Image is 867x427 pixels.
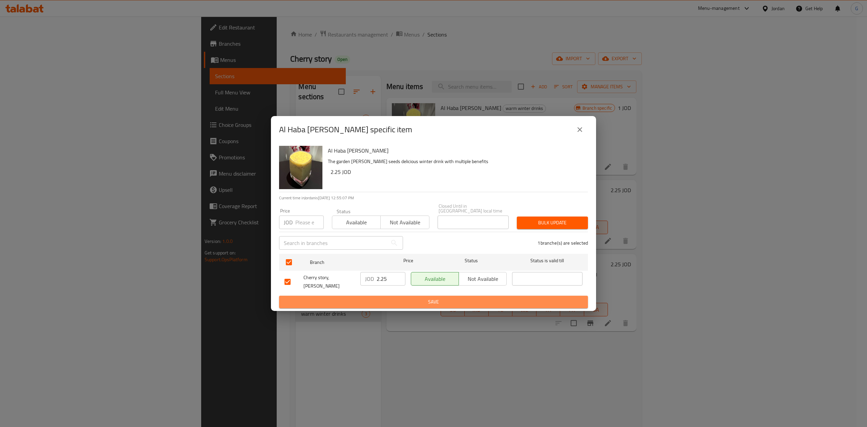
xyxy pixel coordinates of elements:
[279,296,588,308] button: Save
[328,157,583,166] p: The garden [PERSON_NAME] seeds delicious winter drink with multiple benefits
[436,256,507,265] span: Status
[279,124,412,135] h2: Al Haba [PERSON_NAME] specific item
[517,217,588,229] button: Bulk update
[411,272,459,286] button: Available
[537,240,588,246] p: 1 branche(s) are selected
[383,218,426,227] span: Not available
[284,218,293,226] p: JOD
[284,298,583,306] span: Save
[522,219,583,227] span: Bulk update
[459,272,507,286] button: Not available
[512,256,583,265] span: Status is valid till
[377,272,405,286] input: Please enter price
[365,275,374,283] p: JOD
[414,274,456,284] span: Available
[380,216,429,229] button: Not available
[279,195,588,201] p: Current time in Jordan is [DATE] 12:55:07 PM
[332,216,381,229] button: Available
[279,236,387,250] input: Search in branches
[303,273,355,290] span: Cherry story, [PERSON_NAME]
[335,218,378,227] span: Available
[295,216,324,229] input: Please enter price
[331,167,583,177] h6: 2.25 JOD
[462,274,504,284] span: Not available
[386,256,431,265] span: Price
[572,121,588,138] button: close
[279,146,322,189] img: Al Haba Al Hamra
[310,258,380,267] span: Branch
[328,146,583,155] h6: Al Haba [PERSON_NAME]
